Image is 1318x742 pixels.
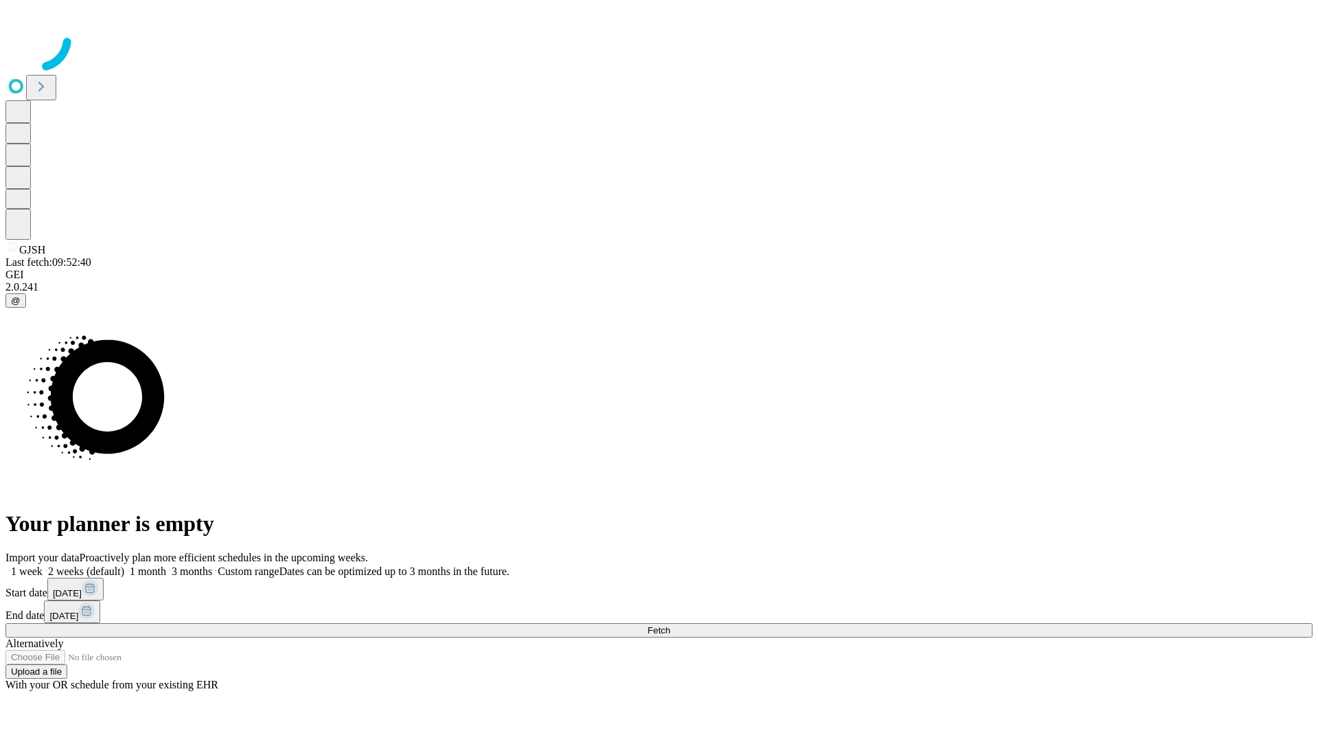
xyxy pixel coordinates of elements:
[279,565,509,577] span: Dates can be optimized up to 3 months in the future.
[44,600,100,623] button: [DATE]
[80,552,368,563] span: Proactively plan more efficient schedules in the upcoming weeks.
[5,600,1313,623] div: End date
[5,269,1313,281] div: GEI
[5,664,67,679] button: Upload a file
[172,565,212,577] span: 3 months
[49,611,78,621] span: [DATE]
[5,623,1313,638] button: Fetch
[647,625,670,636] span: Fetch
[5,679,218,690] span: With your OR schedule from your existing EHR
[47,578,104,600] button: [DATE]
[11,295,21,306] span: @
[5,293,26,308] button: @
[130,565,166,577] span: 1 month
[218,565,279,577] span: Custom range
[5,578,1313,600] div: Start date
[5,281,1313,293] div: 2.0.241
[5,552,80,563] span: Import your data
[5,256,91,268] span: Last fetch: 09:52:40
[48,565,124,577] span: 2 weeks (default)
[53,588,82,598] span: [DATE]
[19,244,45,256] span: GJSH
[5,638,63,649] span: Alternatively
[5,511,1313,537] h1: Your planner is empty
[11,565,43,577] span: 1 week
